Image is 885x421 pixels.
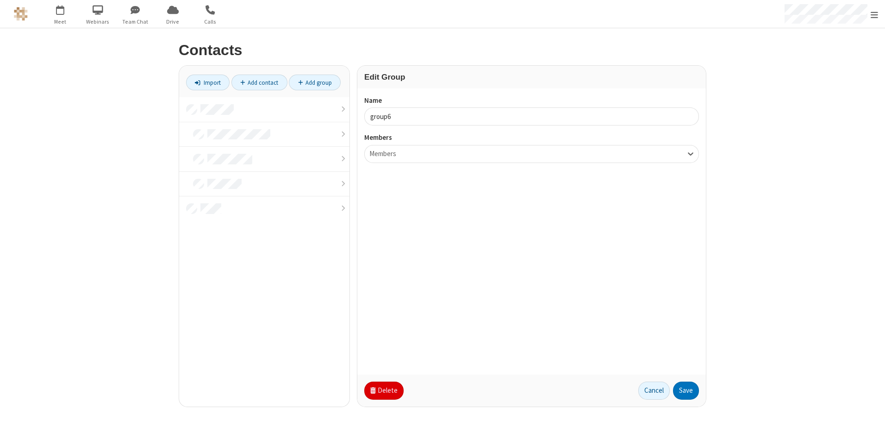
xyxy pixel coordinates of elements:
[231,75,287,90] a: Add contact
[156,18,190,26] span: Drive
[364,107,699,126] input: Name
[364,95,699,106] label: Name
[638,382,670,400] a: Cancel
[673,382,699,400] button: Save
[364,73,699,82] h3: Edit Group
[186,75,230,90] a: Import
[43,18,78,26] span: Meet
[289,75,341,90] a: Add group
[179,42,706,58] h2: Contacts
[193,18,228,26] span: Calls
[118,18,153,26] span: Team Chat
[81,18,115,26] span: Webinars
[364,382,404,400] button: Delete
[369,149,402,159] div: Members
[364,132,699,143] label: Members
[14,7,28,21] img: QA Selenium DO NOT DELETE OR CHANGE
